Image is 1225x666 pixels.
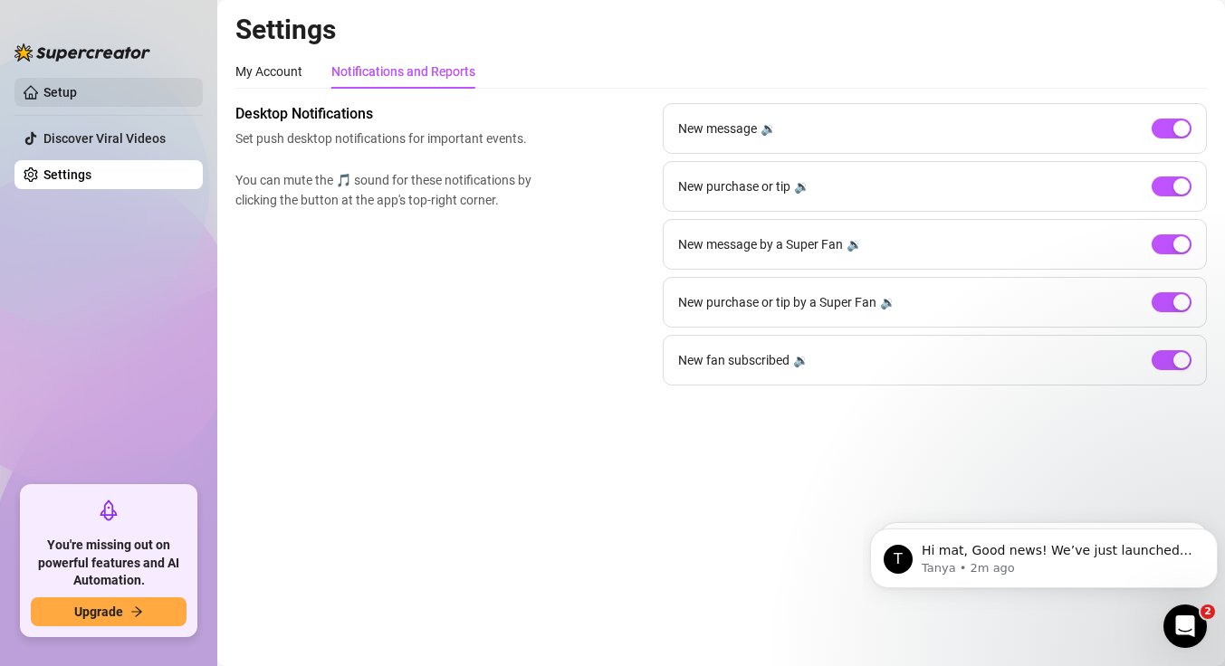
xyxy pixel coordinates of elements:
[678,292,876,312] span: New purchase or tip by a Super Fan
[1163,604,1207,648] iframe: Intercom live chat
[31,597,187,626] button: Upgradearrow-right
[793,350,809,370] div: 🔉
[880,292,895,312] div: 🔉
[847,234,862,254] div: 🔉
[43,167,91,182] a: Settings
[863,490,1225,617] iframe: Intercom notifications message
[678,119,757,138] span: New message
[130,605,143,618] span: arrow-right
[43,131,166,146] a: Discover Viral Videos
[235,13,1207,47] h2: Settings
[235,128,540,148] span: Set push desktop notifications for important events.
[31,537,187,590] span: You're missing out on powerful features and AI Automation.
[678,176,790,196] span: New purchase or tip
[43,85,77,100] a: Setup
[235,170,540,210] span: You can mute the 🎵 sound for these notifications by clicking the button at the app's top-right co...
[678,234,843,254] span: New message by a Super Fan
[74,604,123,619] span: Upgrade
[331,62,475,81] div: Notifications and Reports
[761,119,776,138] div: 🔉
[1201,604,1215,619] span: 2
[794,176,809,196] div: 🔉
[14,43,150,62] img: logo-BBDzfeDw.svg
[235,103,540,125] span: Desktop Notifications
[98,499,120,521] span: rocket
[678,350,790,370] span: New fan subscribed
[235,62,302,81] div: My Account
